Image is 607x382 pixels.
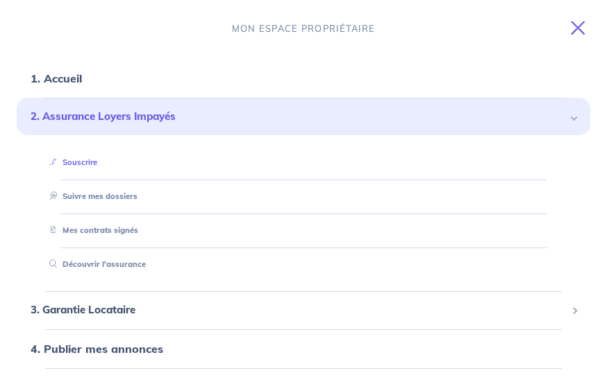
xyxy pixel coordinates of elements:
p: MON ESPACE PROPRIÉTAIRE [232,22,375,35]
div: 2. Assurance Loyers Impayés [17,98,590,136]
div: 4. Publier mes annonces [17,335,590,363]
div: Découvrir l'assurance [33,253,574,276]
div: 1. Accueil [17,64,590,92]
a: Mes contrats signés [44,225,138,235]
div: 3. Garantie Locataire [17,297,590,324]
a: Souscrire [44,157,97,167]
div: Souscrire [33,151,574,174]
div: Mes contrats signés [33,219,574,242]
span: 3. Garantie Locataire [31,302,566,318]
div: Suivre mes dossiers [33,185,574,208]
button: Toggle navigation [554,10,607,46]
a: Suivre mes dossiers [44,191,138,201]
a: Découvrir l'assurance [44,259,146,269]
a: 4. Publier mes annonces [31,342,163,356]
a: 1. Accueil [31,71,82,85]
span: 2. Assurance Loyers Impayés [31,109,566,125]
